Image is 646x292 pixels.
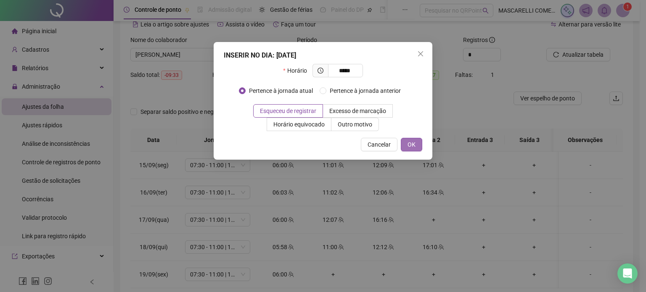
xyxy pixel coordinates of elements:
[617,263,638,284] div: Open Intercom Messenger
[408,140,416,149] span: OK
[329,108,386,114] span: Excesso de marcação
[318,68,323,74] span: clock-circle
[283,64,312,77] label: Horário
[273,121,325,128] span: Horário equivocado
[326,86,404,95] span: Pertence à jornada anterior
[368,140,391,149] span: Cancelar
[361,138,397,151] button: Cancelar
[338,121,372,128] span: Outro motivo
[260,108,316,114] span: Esqueceu de registrar
[414,47,427,61] button: Close
[224,50,422,61] div: INSERIR NO DIA : [DATE]
[401,138,422,151] button: OK
[246,86,316,95] span: Pertence à jornada atual
[417,50,424,57] span: close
